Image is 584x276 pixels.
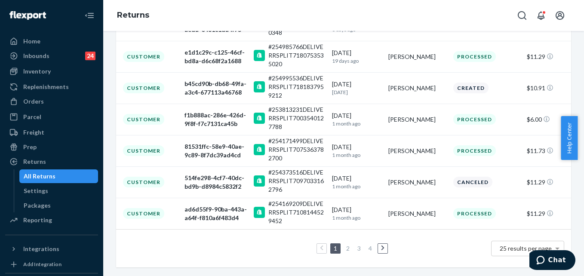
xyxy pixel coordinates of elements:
div: Processed [453,51,496,62]
a: Inbounds24 [5,49,98,63]
div: #254171499DELIVERRSPLIT7075363782700 [268,137,325,163]
div: 81531ffc-58e9-40ae-9c89-8f7dc39ad4cd [184,142,247,159]
a: Replenishments [5,80,98,94]
a: Packages [19,199,98,212]
button: Open notifications [532,7,550,24]
p: [DATE] [332,89,381,96]
button: Integrations [5,242,98,256]
img: Flexport logo [9,11,46,20]
div: [PERSON_NAME] [388,178,446,187]
a: Home [5,34,98,48]
ol: breadcrumbs [110,3,156,28]
a: Freight [5,126,98,139]
div: Orders [23,97,44,106]
div: f1b888ac-286e-426d-9f8f-f7c7131ca45b [184,111,247,128]
div: #254985766DELIVERRSPLIT7180753535020 [268,43,325,68]
a: Returns [117,10,149,20]
div: #254169209DELIVERRSPLIT7108144529452 [268,199,325,225]
div: ad6d55f9-90ba-443a-a64f-f810a6f483d4 [184,205,247,222]
a: Prep [5,140,98,154]
td: $11.73 [523,135,571,166]
div: [DATE] [332,49,381,64]
div: [PERSON_NAME] [388,115,446,124]
div: 24 [85,52,95,60]
a: Settings [19,184,98,198]
a: Returns [5,155,98,169]
p: 19 days ago [332,57,381,64]
p: 1 month ago [332,120,381,127]
div: Created [453,83,489,93]
td: $10.91 [523,72,571,104]
div: [DATE] [332,205,381,221]
td: $11.29 [523,166,571,198]
button: Open account menu [551,7,569,24]
div: Reporting [23,216,52,224]
div: All Returns [24,172,55,181]
div: Inbounds [23,52,49,60]
a: Orders [5,95,98,108]
div: Home [23,37,40,46]
div: [PERSON_NAME] [388,52,446,61]
td: $6.00 [523,104,571,135]
div: Freight [23,128,44,137]
div: Customer [123,83,164,93]
p: 1 month ago [332,183,381,190]
div: Customer [123,114,164,125]
div: #253813231DELIVERRSPLIT7003540127788 [268,105,325,131]
div: [DATE] [332,174,381,190]
div: [DATE] [332,111,381,127]
div: Replenishments [23,83,69,91]
div: Customer [123,208,164,219]
div: Processed [453,145,496,156]
div: Parcel [23,113,41,121]
div: Prep [23,143,37,151]
a: Inventory [5,64,98,78]
p: 1 month ago [332,214,381,221]
div: Customer [123,177,164,187]
p: 1 month ago [332,151,381,159]
button: Close Navigation [81,7,98,24]
div: Packages [24,201,51,210]
a: Page 4 [367,245,374,252]
div: Inventory [23,67,51,76]
div: Settings [24,187,48,195]
div: [PERSON_NAME] [388,209,446,218]
div: Canceled [453,177,492,187]
div: Integrations [23,245,59,253]
div: [DATE] [332,143,381,159]
div: #254995536DELIVERRSPLIT7181837959212 [268,74,325,100]
a: All Returns [19,169,98,183]
div: Customer [123,51,164,62]
div: b45cd90b-db68-49fa-a3c4-677113a46768 [184,80,247,97]
a: Reporting [5,213,98,227]
button: Open Search Box [513,7,531,24]
div: [DATE] [332,80,381,96]
a: Parcel [5,110,98,124]
td: $11.29 [523,198,571,229]
span: 25 results per page [500,245,552,252]
a: Page 3 [356,245,363,252]
div: [PERSON_NAME] [388,84,446,92]
div: Processed [453,114,496,125]
div: Processed [453,208,496,219]
a: Page 2 [344,245,351,252]
div: #254373516DELIVERRSPLIT7097033162796 [268,168,325,194]
div: e1d1c29c-c125-46cf-bd8a-d6c68f2a1688 [184,48,247,65]
a: Add Integration [5,259,98,270]
td: $11.29 [523,41,571,72]
div: [PERSON_NAME] [388,147,446,155]
div: 514fe298-4cf7-40dc-bd9b-d8984c5832f2 [184,174,247,191]
button: Help Center [561,116,578,160]
a: Page 1 is your current page [332,245,339,252]
div: Add Integration [23,261,61,268]
div: Returns [23,157,46,166]
iframe: Opens a widget where you can chat to one of our agents [529,250,575,272]
div: Customer [123,145,164,156]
